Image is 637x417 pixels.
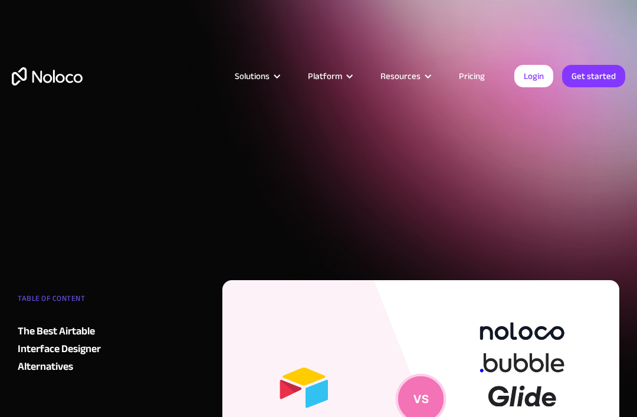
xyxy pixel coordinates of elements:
[18,323,131,376] a: The Best Airtable Interface Designer Alternatives
[562,65,625,87] a: Get started
[514,65,553,87] a: Login
[444,68,500,84] a: Pricing
[366,68,444,84] div: Resources
[220,68,293,84] div: Solutions
[380,68,421,84] div: Resources
[293,68,366,84] div: Platform
[18,290,131,313] div: TABLE OF CONTENT
[12,67,83,86] a: home
[308,68,342,84] div: Platform
[235,68,270,84] div: Solutions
